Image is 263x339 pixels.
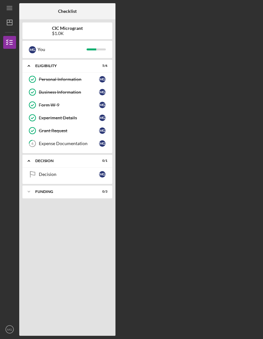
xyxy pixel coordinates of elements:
div: Experiment Details [39,115,99,120]
div: Expense Documentation [39,141,99,146]
a: Personal InformationMG [26,73,109,86]
div: M G [99,140,106,147]
a: Business InformationMG [26,86,109,99]
tspan: 6 [31,142,34,146]
div: M G [99,171,106,178]
b: Checklist [58,9,77,14]
text: MG [7,328,12,331]
a: DecisionMG [26,168,109,181]
a: Form W-9MG [26,99,109,111]
div: M G [99,115,106,121]
div: Grant Request [39,128,99,133]
div: 0 / 3 [96,190,107,194]
a: Grant RequestMG [26,124,109,137]
div: FUNDING [35,190,91,194]
a: 6Expense DocumentationMG [26,137,109,150]
div: Decision [35,159,91,163]
div: M G [99,127,106,134]
a: Experiment DetailsMG [26,111,109,124]
div: Form W-9 [39,102,99,108]
div: Personal Information [39,77,99,82]
div: Business Information [39,90,99,95]
div: $1.0K [52,31,83,36]
div: Decision [39,172,99,177]
button: MG [3,323,16,336]
div: M G [99,76,106,83]
div: M G [99,102,106,108]
div: 0 / 1 [96,159,107,163]
div: ELIGIBILITY [35,64,91,68]
div: M G [99,89,106,95]
div: M G [29,46,36,53]
div: You [38,44,87,55]
div: 5 / 6 [96,64,107,68]
b: CIC Microgrant [52,26,83,31]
